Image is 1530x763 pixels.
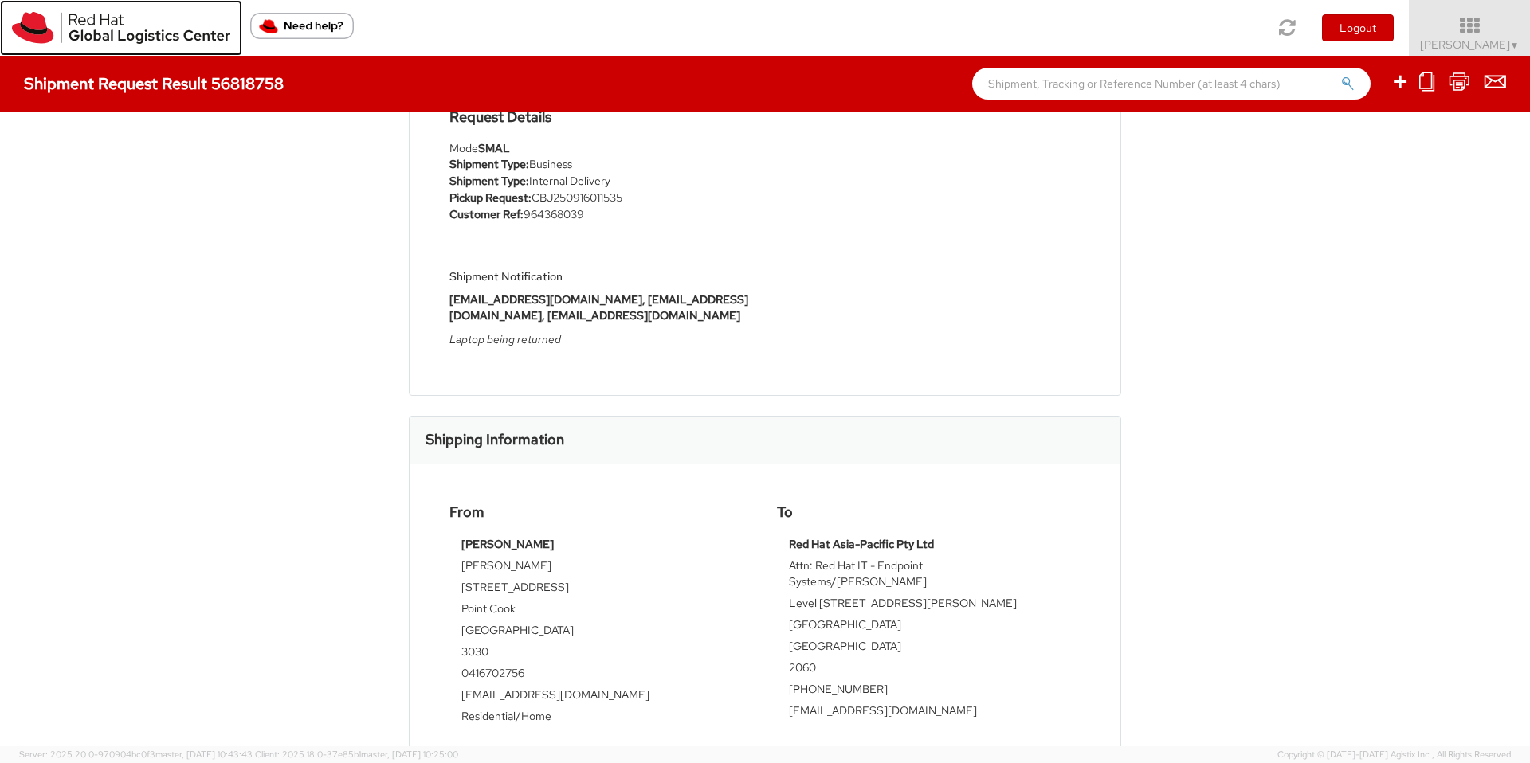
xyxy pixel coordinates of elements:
[789,659,1069,681] td: 2060
[461,579,741,601] td: [STREET_ADDRESS]
[12,12,230,44] img: rh-logistics-00dfa346123c4ec078e1.svg
[461,708,741,730] td: Residential/Home
[972,68,1371,100] input: Shipment, Tracking or Reference Number (at least 4 chars)
[449,292,748,323] strong: [EMAIL_ADDRESS][DOMAIN_NAME], [EMAIL_ADDRESS][DOMAIN_NAME], [EMAIL_ADDRESS][DOMAIN_NAME]
[449,190,532,205] strong: Pickup Request:
[789,537,934,551] strong: Red Hat Asia-Pacific Pty Ltd
[478,141,510,155] strong: SMAL
[789,616,1069,638] td: [GEOGRAPHIC_DATA]
[155,749,253,760] span: master, [DATE] 10:43:43
[449,109,753,125] h4: Request Details
[449,271,753,283] h5: Shipment Notification
[449,157,529,171] strong: Shipment Type:
[449,207,524,221] strong: Customer Ref:
[449,206,753,223] li: 964368039
[1277,749,1511,761] span: Copyright © [DATE]-[DATE] Agistix Inc., All Rights Reserved
[789,702,1069,724] td: [EMAIL_ADDRESS][DOMAIN_NAME]
[426,432,564,448] h3: Shipping Information
[449,140,753,156] div: Mode
[1322,14,1394,41] button: Logout
[449,174,529,188] strong: Shipment Type:
[361,749,458,760] span: master, [DATE] 10:25:00
[461,558,741,579] td: [PERSON_NAME]
[777,504,1081,520] h4: To
[789,638,1069,659] td: [GEOGRAPHIC_DATA]
[789,595,1069,616] td: Level [STREET_ADDRESS][PERSON_NAME]
[449,156,753,173] li: Business
[1510,39,1520,52] span: ▼
[789,681,1069,702] td: [PHONE_NUMBER]
[24,75,284,92] h4: Shipment Request Result 56818758
[449,504,753,520] h4: From
[1420,37,1520,52] span: [PERSON_NAME]
[449,173,753,190] li: Internal Delivery
[250,13,354,39] button: Need help?
[461,665,741,687] td: 0416702756
[449,332,561,346] i: Laptop being returned
[461,644,741,665] td: 3030
[461,622,741,644] td: [GEOGRAPHIC_DATA]
[461,687,741,708] td: [EMAIL_ADDRESS][DOMAIN_NAME]
[255,749,458,760] span: Client: 2025.18.0-37e85b1
[19,749,253,760] span: Server: 2025.20.0-970904bc0f3
[461,537,554,551] strong: [PERSON_NAME]
[461,601,741,622] td: Point Cook
[789,558,1069,595] td: Attn: Red Hat IT - Endpoint Systems/[PERSON_NAME]
[449,190,753,206] li: CBJ250916011535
